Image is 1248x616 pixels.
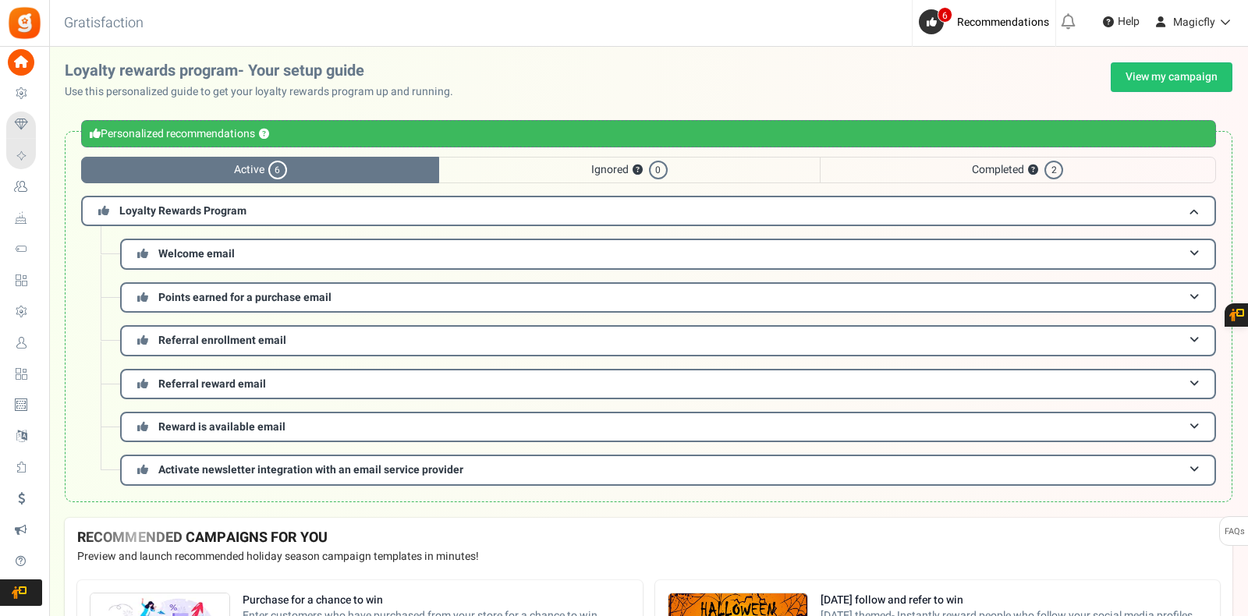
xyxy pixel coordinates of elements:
h3: Gratisfaction [47,8,161,39]
span: 6 [268,161,287,179]
span: Reward is available email [158,419,285,435]
p: Use this personalized guide to get your loyalty rewards program up and running. [65,84,466,100]
span: Completed [820,157,1216,183]
span: Active [81,157,439,183]
img: Gratisfaction [7,5,42,41]
span: Help [1114,14,1140,30]
span: Points earned for a purchase email [158,289,331,306]
p: Preview and launch recommended holiday season campaign templates in minutes! [77,549,1220,565]
a: View my campaign [1111,62,1232,92]
span: Welcome email [158,246,235,262]
strong: [DATE] follow and refer to win [821,593,1208,608]
span: 6 [938,7,952,23]
span: Recommendations [957,14,1049,30]
span: Referral enrollment email [158,332,286,349]
div: Personalized recommendations [81,120,1216,147]
h4: RECOMMENDED CAMPAIGNS FOR YOU [77,530,1220,546]
span: FAQs [1224,517,1245,547]
span: Loyalty Rewards Program [119,203,246,219]
a: 6 Recommendations [919,9,1055,34]
span: 2 [1044,161,1063,179]
h2: Loyalty rewards program- Your setup guide [65,62,466,80]
span: Referral reward email [158,376,266,392]
button: ? [633,165,643,175]
button: ? [1028,165,1038,175]
strong: Purchase for a chance to win [243,593,630,608]
button: ? [259,129,269,140]
span: 0 [649,161,668,179]
span: Magicfly [1173,14,1215,30]
span: Activate newsletter integration with an email service provider [158,462,463,478]
span: Ignored [439,157,819,183]
a: Help [1097,9,1146,34]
